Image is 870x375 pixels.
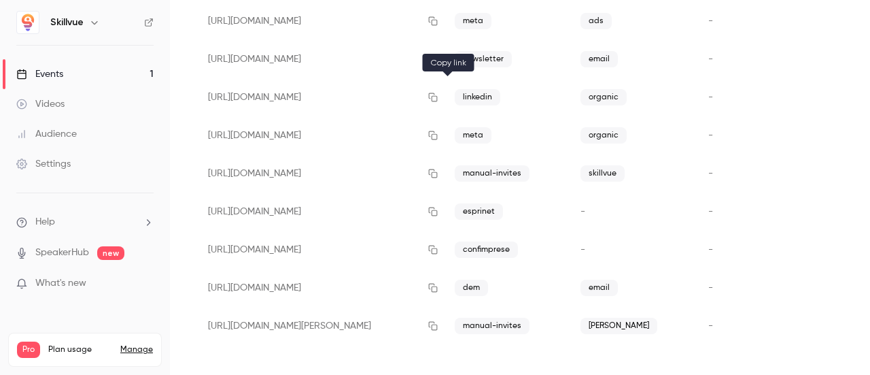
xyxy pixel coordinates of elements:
img: website_grey.svg [22,35,33,46]
div: Keyword (traffico) [152,80,226,89]
span: What's new [35,276,86,291]
div: [URL][DOMAIN_NAME] [197,231,444,269]
span: skillvue [580,165,625,182]
span: - [708,207,713,216]
li: help-dropdown-opener [16,215,154,229]
div: [PERSON_NAME]: [DOMAIN_NAME] [35,35,194,46]
span: - [708,321,713,331]
span: ads [580,13,612,29]
span: email [580,280,618,296]
span: dem [455,280,488,296]
span: - [708,16,713,26]
div: [URL][DOMAIN_NAME] [197,40,444,78]
span: new [97,246,124,260]
h6: Skillvue [50,16,84,29]
span: Pro [17,342,40,358]
div: [URL][DOMAIN_NAME] [197,2,444,40]
span: manual-invites [455,165,529,182]
span: - [708,131,713,140]
span: organic [580,89,627,105]
iframe: Noticeable Trigger [137,278,154,290]
span: manual-invites [455,318,529,334]
div: [URL][DOMAIN_NAME] [197,116,444,154]
div: [URL][DOMAIN_NAME] [197,78,444,116]
img: tab_domain_overview_orange.svg [56,79,67,90]
span: - [580,245,585,255]
div: v 4.0.25 [38,22,67,33]
span: - [708,245,713,255]
span: meta [455,13,491,29]
a: SpeakerHub [35,246,89,260]
div: Dominio [71,80,104,89]
div: Events [16,67,63,81]
span: organic [580,127,627,144]
span: email [580,51,618,67]
span: - [708,283,713,293]
div: [URL][DOMAIN_NAME] [197,154,444,193]
div: [URL][DOMAIN_NAME][PERSON_NAME] [197,307,444,345]
span: - [708,93,713,102]
span: meta [455,127,491,144]
img: logo_orange.svg [22,22,33,33]
span: linkedin [455,89,500,105]
div: Settings [16,157,71,171]
img: Skillvue [17,12,39,33]
div: [URL][DOMAIN_NAME] [197,269,444,307]
span: Help [35,215,55,229]
span: - [708,169,713,178]
img: tab_keywords_by_traffic_grey.svg [137,79,147,90]
span: Plan usage [48,344,112,355]
div: Videos [16,97,65,111]
div: [URL][DOMAIN_NAME] [197,193,444,231]
div: Audience [16,127,77,141]
span: - [580,207,585,216]
a: Manage [120,344,153,355]
span: confimprese [455,242,518,258]
span: esprinet [455,203,503,220]
span: [PERSON_NAME] [580,318,657,334]
span: - [708,54,713,64]
span: newsletter [455,51,512,67]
